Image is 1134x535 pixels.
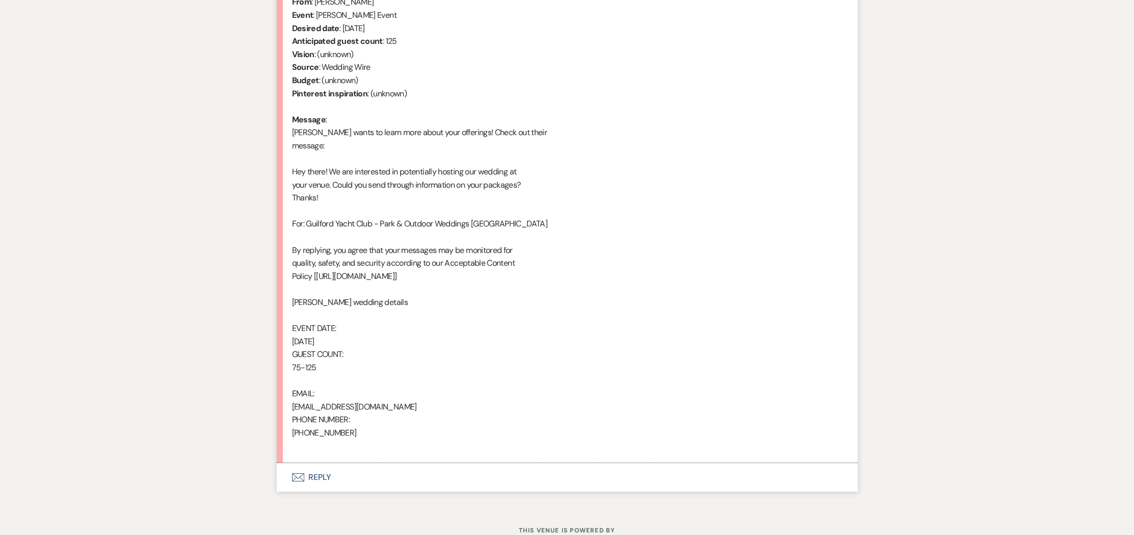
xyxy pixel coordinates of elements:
[292,23,339,34] b: Desired date
[292,49,314,60] b: Vision
[292,114,326,125] b: Message
[277,463,858,492] button: Reply
[292,62,319,72] b: Source
[292,10,313,20] b: Event
[292,36,383,46] b: Anticipated guest count
[292,75,319,86] b: Budget
[292,88,368,99] b: Pinterest inspiration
